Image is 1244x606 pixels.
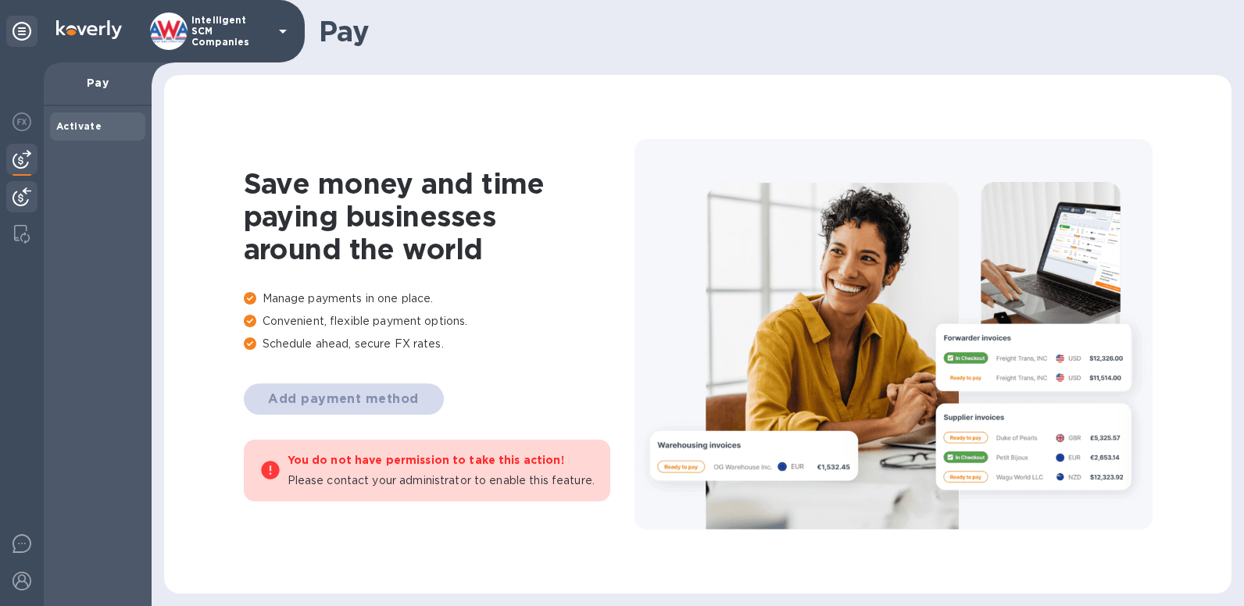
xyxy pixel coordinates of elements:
img: Foreign exchange [13,112,31,131]
p: Convenient, flexible payment options. [244,313,635,330]
p: Manage payments in one place. [244,291,635,307]
b: You do not have permission to take this action! [288,454,564,466]
h1: Pay [319,15,1219,48]
b: Activate [56,120,102,132]
p: Please contact your administrator to enable this feature. [288,472,595,489]
p: Schedule ahead, secure FX rates. [244,336,635,352]
p: Pay [56,75,139,91]
p: Intelligent SCM Companies [191,15,270,48]
h1: Save money and time paying businesses around the world [244,167,635,266]
img: Logo [56,20,122,39]
div: Unpin categories [6,16,38,47]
